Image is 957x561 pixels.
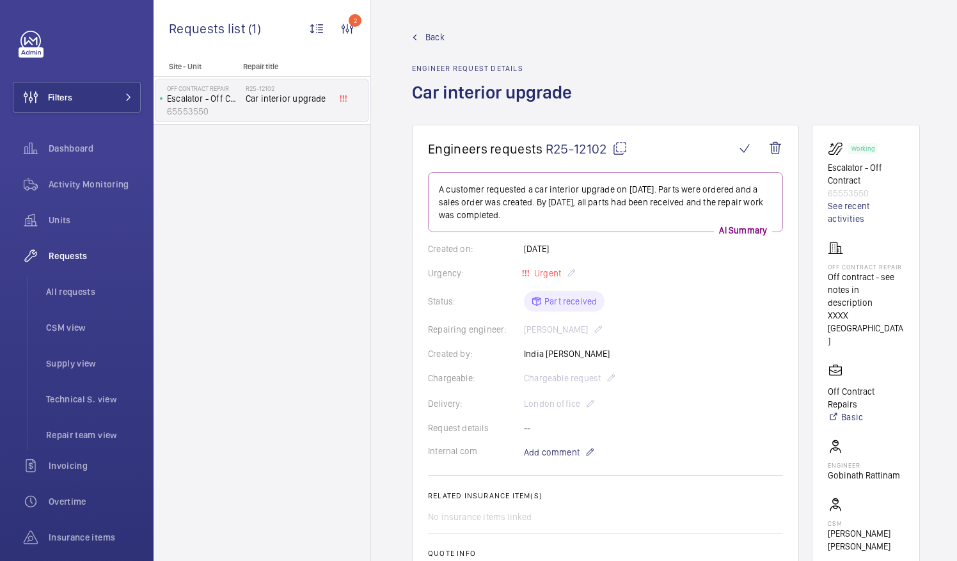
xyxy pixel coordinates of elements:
[46,285,141,298] span: All requests
[167,105,241,118] p: 65553550
[49,495,141,508] span: Overtime
[13,82,141,113] button: Filters
[167,84,241,92] p: Off Contract Repair
[524,446,580,459] span: Add comment
[828,385,904,411] p: Off Contract Repairs
[828,527,904,553] p: [PERSON_NAME] [PERSON_NAME]
[428,141,543,157] span: Engineers requests
[828,309,904,347] p: XXXX [GEOGRAPHIC_DATA]
[828,461,900,469] p: Engineer
[49,142,141,155] span: Dashboard
[714,224,772,237] p: AI Summary
[46,357,141,370] span: Supply view
[828,141,848,156] img: escalator.svg
[49,459,141,472] span: Invoicing
[246,84,330,92] h2: R25-12102
[828,263,904,271] p: Off Contract Repair
[828,200,904,225] a: See recent activities
[851,146,874,151] p: Working
[46,321,141,334] span: CSM view
[46,429,141,441] span: Repair team view
[412,81,580,125] h1: Car interior upgrade
[428,491,783,500] h2: Related insurance item(s)
[49,531,141,544] span: Insurance items
[167,92,241,105] p: Escalator - Off Contract
[828,411,904,423] a: Basic
[425,31,445,43] span: Back
[828,519,904,527] p: CSM
[546,141,628,157] span: R25-12102
[246,92,330,105] span: Car interior upgrade
[169,20,248,36] span: Requests list
[49,214,141,226] span: Units
[48,91,72,104] span: Filters
[828,161,904,187] p: Escalator - Off Contract
[412,64,580,73] h2: Engineer request details
[828,187,904,200] p: 65553550
[828,469,900,482] p: Gobinath Rattinam
[46,393,141,406] span: Technical S. view
[154,62,238,71] p: Site - Unit
[428,549,783,558] h2: Quote info
[828,271,904,309] p: Off contract - see notes in description
[439,183,772,221] p: A customer requested a car interior upgrade on [DATE]. Parts were ordered and a sales order was c...
[49,178,141,191] span: Activity Monitoring
[243,62,328,71] p: Repair title
[49,249,141,262] span: Requests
